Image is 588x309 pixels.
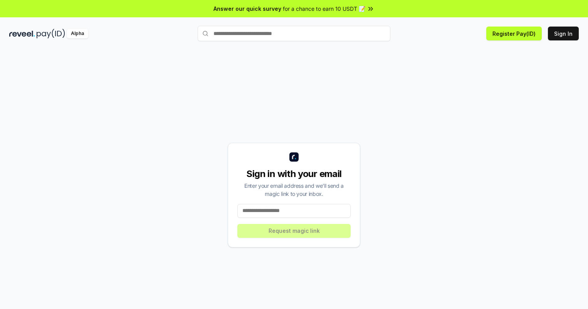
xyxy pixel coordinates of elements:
span: Answer our quick survey [213,5,281,13]
button: Sign In [548,27,579,40]
span: for a chance to earn 10 USDT 📝 [283,5,365,13]
div: Alpha [67,29,88,38]
img: pay_id [37,29,65,38]
img: logo_small [289,152,299,162]
div: Enter your email address and we’ll send a magic link to your inbox. [237,182,351,198]
button: Register Pay(ID) [486,27,542,40]
div: Sign in with your email [237,168,351,180]
img: reveel_dark [9,29,35,38]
